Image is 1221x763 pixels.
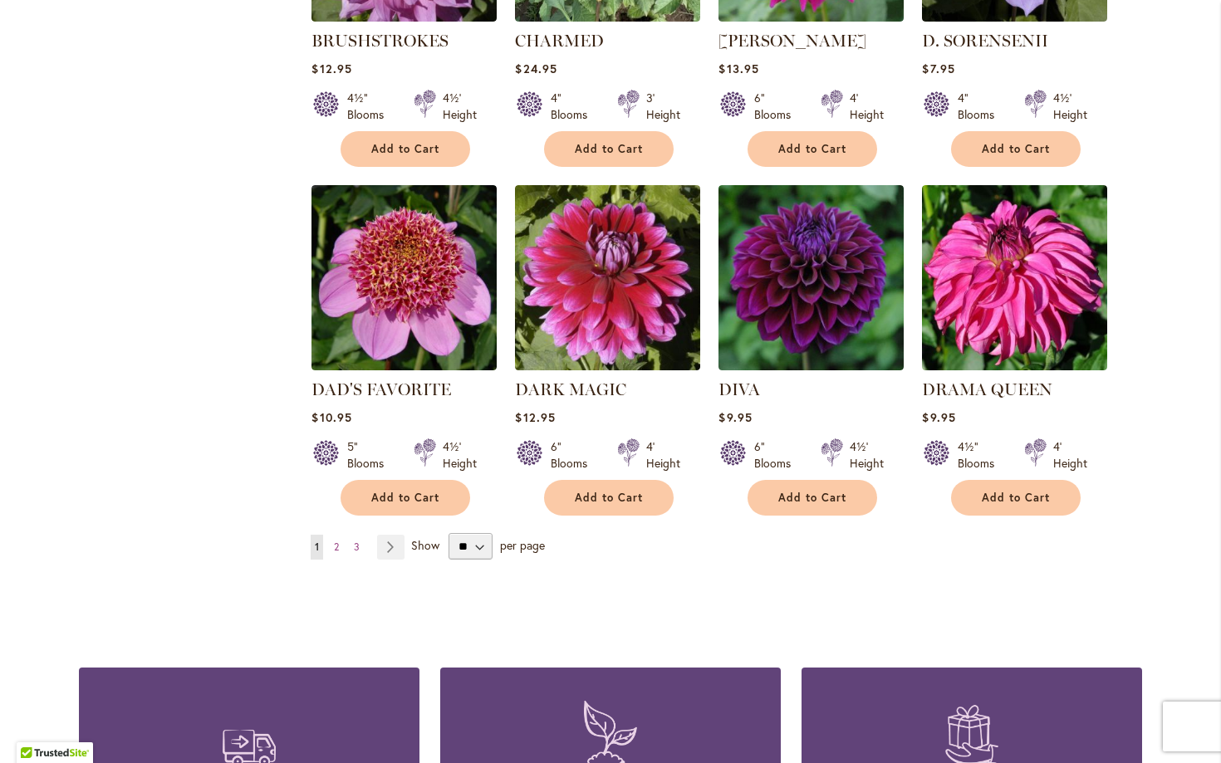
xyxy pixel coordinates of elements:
[982,491,1050,505] span: Add to Cart
[922,9,1107,25] a: D. SORENSENII
[350,535,364,560] a: 3
[311,31,449,51] a: BRUSHSTROKES
[958,90,1004,123] div: 4" Blooms
[515,358,700,374] a: DARK MAGIC
[334,540,339,553] span: 2
[515,9,700,25] a: CHARMED
[922,185,1107,370] img: DRAMA QUEEN
[347,90,394,123] div: 4½" Blooms
[341,131,470,167] button: Add to Cart
[515,379,626,399] a: DARK MAGIC
[951,131,1081,167] button: Add to Cart
[982,142,1050,156] span: Add to Cart
[718,358,904,374] a: Diva
[354,540,360,553] span: 3
[718,185,904,370] img: Diva
[544,480,674,516] button: Add to Cart
[443,90,477,123] div: 4½' Height
[718,31,866,51] a: [PERSON_NAME]
[922,409,955,425] span: $9.95
[778,491,846,505] span: Add to Cart
[575,491,643,505] span: Add to Cart
[718,61,758,76] span: $13.95
[500,537,545,553] span: per page
[311,358,497,374] a: DAD'S FAVORITE
[515,31,604,51] a: CHARMED
[922,358,1107,374] a: DRAMA QUEEN
[922,61,954,76] span: $7.95
[754,438,801,472] div: 6" Blooms
[748,131,877,167] button: Add to Cart
[778,142,846,156] span: Add to Cart
[748,480,877,516] button: Add to Cart
[347,438,394,472] div: 5" Blooms
[718,379,760,399] a: DIVA
[12,704,59,751] iframe: Launch Accessibility Center
[718,409,752,425] span: $9.95
[958,438,1004,472] div: 4½" Blooms
[1053,90,1087,123] div: 4½' Height
[922,379,1052,399] a: DRAMA QUEEN
[311,185,497,370] img: DAD'S FAVORITE
[341,480,470,516] button: Add to Cart
[311,379,451,399] a: DAD'S FAVORITE
[315,540,319,553] span: 1
[311,9,497,25] a: BRUSHSTROKES
[1053,438,1087,472] div: 4' Height
[371,142,439,156] span: Add to Cart
[411,537,439,553] span: Show
[850,438,884,472] div: 4½' Height
[922,31,1048,51] a: D. SORENSENII
[515,409,555,425] span: $12.95
[330,535,343,560] a: 2
[515,61,557,76] span: $24.95
[544,131,674,167] button: Add to Cart
[443,438,477,472] div: 4½' Height
[718,9,904,25] a: CHLOE JANAE
[371,491,439,505] span: Add to Cart
[575,142,643,156] span: Add to Cart
[311,409,351,425] span: $10.95
[551,438,597,472] div: 6" Blooms
[951,480,1081,516] button: Add to Cart
[646,438,680,472] div: 4' Height
[311,61,351,76] span: $12.95
[646,90,680,123] div: 3' Height
[515,185,700,370] img: DARK MAGIC
[754,90,801,123] div: 6" Blooms
[850,90,884,123] div: 4' Height
[551,90,597,123] div: 4" Blooms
